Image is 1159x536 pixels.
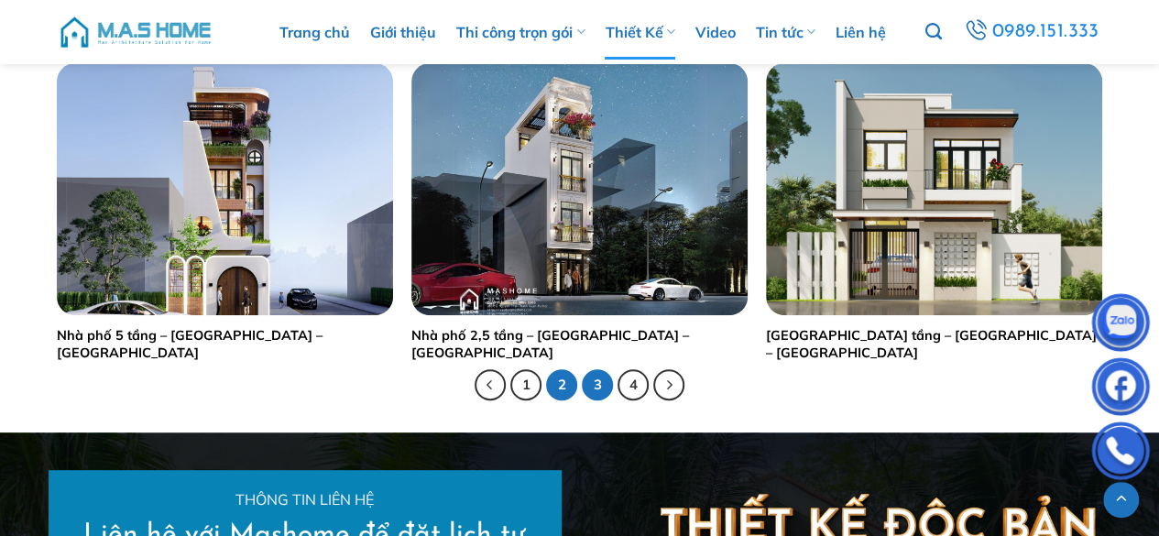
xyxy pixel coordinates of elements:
[58,5,213,60] img: M.A.S HOME – Tổng Thầu Thiết Kế Và Xây Nhà Trọn Gói
[961,16,1103,49] a: 0989.151.333
[1093,426,1148,481] img: Phone
[411,327,748,361] a: Nhà phố 2,5 tầng – [GEOGRAPHIC_DATA] – [GEOGRAPHIC_DATA]
[766,327,1102,361] a: [GEOGRAPHIC_DATA] tầng – [GEOGRAPHIC_DATA] – [GEOGRAPHIC_DATA]
[510,369,541,400] a: 1
[411,63,748,315] img: Nhà phố 2,5 tầng - Chị Huệ - Cổ Nhuế
[370,5,436,60] a: Giới thiệu
[57,63,393,315] img: Nhà phố 5 tầng - Chị Quyên - Thạch Thất
[57,327,393,361] a: Nhà phố 5 tầng – [GEOGRAPHIC_DATA] – [GEOGRAPHIC_DATA]
[695,5,736,60] a: Video
[991,16,1099,48] span: 0989.151.333
[924,13,941,51] a: Tìm kiếm
[836,5,886,60] a: Liên hệ
[605,5,674,60] a: Thiết Kế
[546,369,577,400] span: 2
[766,63,1102,315] img: Nhà phố 2,5 tầng - Chị Chuyên - Đông Dư
[279,5,350,60] a: Trang chủ
[756,5,815,60] a: Tin tức
[1093,362,1148,417] img: Facebook
[456,5,585,60] a: Thi công trọn gói
[1093,298,1148,353] img: Zalo
[75,488,533,512] p: Thông tin liên hệ
[582,369,613,400] a: 3
[618,369,649,400] a: 4
[1103,482,1139,518] a: Lên đầu trang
